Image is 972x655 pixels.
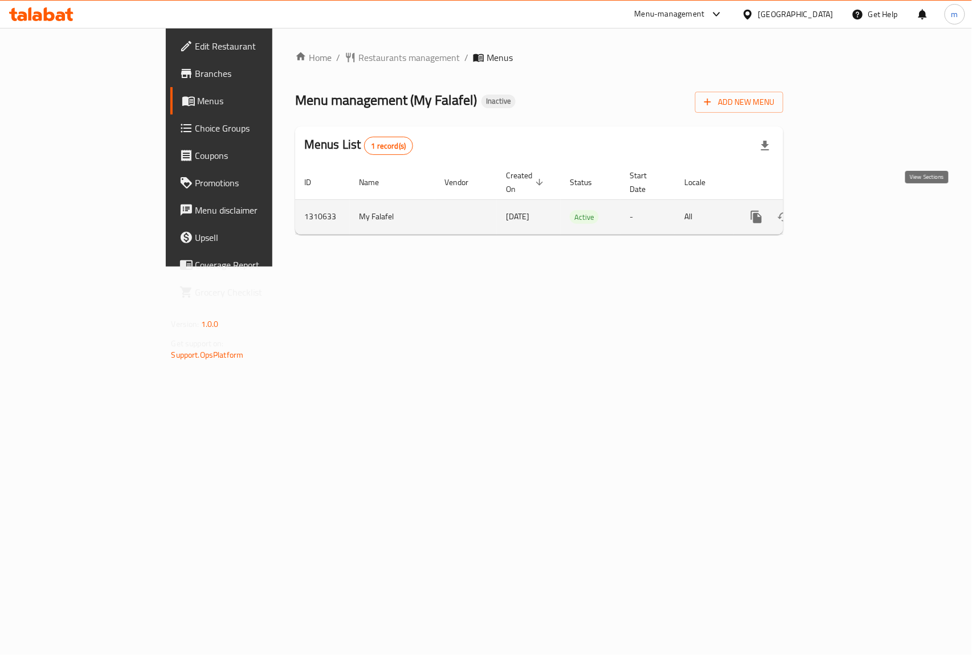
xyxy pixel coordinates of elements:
div: Menu-management [635,7,705,21]
button: more [743,203,770,231]
a: Upsell [170,224,328,251]
th: Actions [734,165,861,200]
td: My Falafel [350,199,435,234]
span: Restaurants management [358,51,460,64]
a: Menu disclaimer [170,197,328,224]
button: Add New Menu [695,92,783,113]
span: Branches [195,67,319,80]
span: Menu management ( My Falafel ) [295,87,477,113]
span: Menu disclaimer [195,203,319,217]
div: [GEOGRAPHIC_DATA] [758,8,834,21]
a: Branches [170,60,328,87]
span: Edit Restaurant [195,39,319,53]
span: Vendor [444,175,483,189]
span: [DATE] [506,209,529,224]
a: Choice Groups [170,114,328,142]
span: Start Date [630,169,661,196]
a: Restaurants management [345,51,460,64]
td: - [620,199,675,234]
nav: breadcrumb [295,51,783,64]
span: m [951,8,958,21]
table: enhanced table [295,165,861,235]
span: Grocery Checklist [195,285,319,299]
span: Created On [506,169,547,196]
div: Total records count [364,137,414,155]
span: Menus [487,51,513,64]
a: Coupons [170,142,328,169]
span: Coupons [195,149,319,162]
a: Grocery Checklist [170,279,328,306]
span: Version: [171,317,199,331]
a: Menus [170,87,328,114]
span: Locale [684,175,720,189]
td: All [675,199,734,234]
span: ID [304,175,326,189]
a: Promotions [170,169,328,197]
span: Active [570,211,599,224]
span: 1 record(s) [365,141,413,152]
div: Inactive [481,95,516,108]
li: / [464,51,468,64]
span: Promotions [195,176,319,190]
div: Active [570,210,599,224]
a: Coverage Report [170,251,328,279]
a: Edit Restaurant [170,32,328,60]
span: Choice Groups [195,121,319,135]
span: Inactive [481,96,516,106]
span: 1.0.0 [201,317,219,331]
h2: Menus List [304,136,413,155]
span: Name [359,175,394,189]
div: Export file [752,132,779,159]
a: Support.OpsPlatform [171,347,244,362]
span: Get support on: [171,336,224,351]
span: Coverage Report [195,258,319,272]
span: Upsell [195,231,319,244]
span: Status [570,175,607,189]
li: / [336,51,340,64]
span: Menus [198,94,319,108]
span: Add New Menu [704,95,774,109]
